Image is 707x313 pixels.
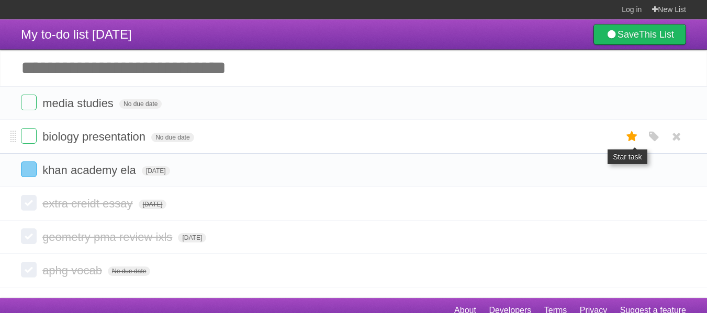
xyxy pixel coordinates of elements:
[139,200,167,209] span: [DATE]
[639,29,674,40] b: This List
[42,130,148,143] span: biology presentation
[21,27,132,41] span: My to-do list [DATE]
[21,195,37,211] label: Done
[142,166,170,176] span: [DATE]
[21,161,37,177] label: Done
[42,164,139,177] span: khan academy ela
[151,133,194,142] span: No due date
[21,262,37,277] label: Done
[178,233,206,242] span: [DATE]
[21,95,37,110] label: Done
[42,264,105,277] span: aphg vocab
[42,197,135,210] span: extra creidt essay
[21,228,37,244] label: Done
[108,266,150,276] span: No due date
[21,128,37,144] label: Done
[593,24,686,45] a: SaveThis List
[622,128,642,145] label: Star task
[42,97,116,110] span: media studies
[119,99,162,109] span: No due date
[42,230,175,244] span: geometry pma review ixls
